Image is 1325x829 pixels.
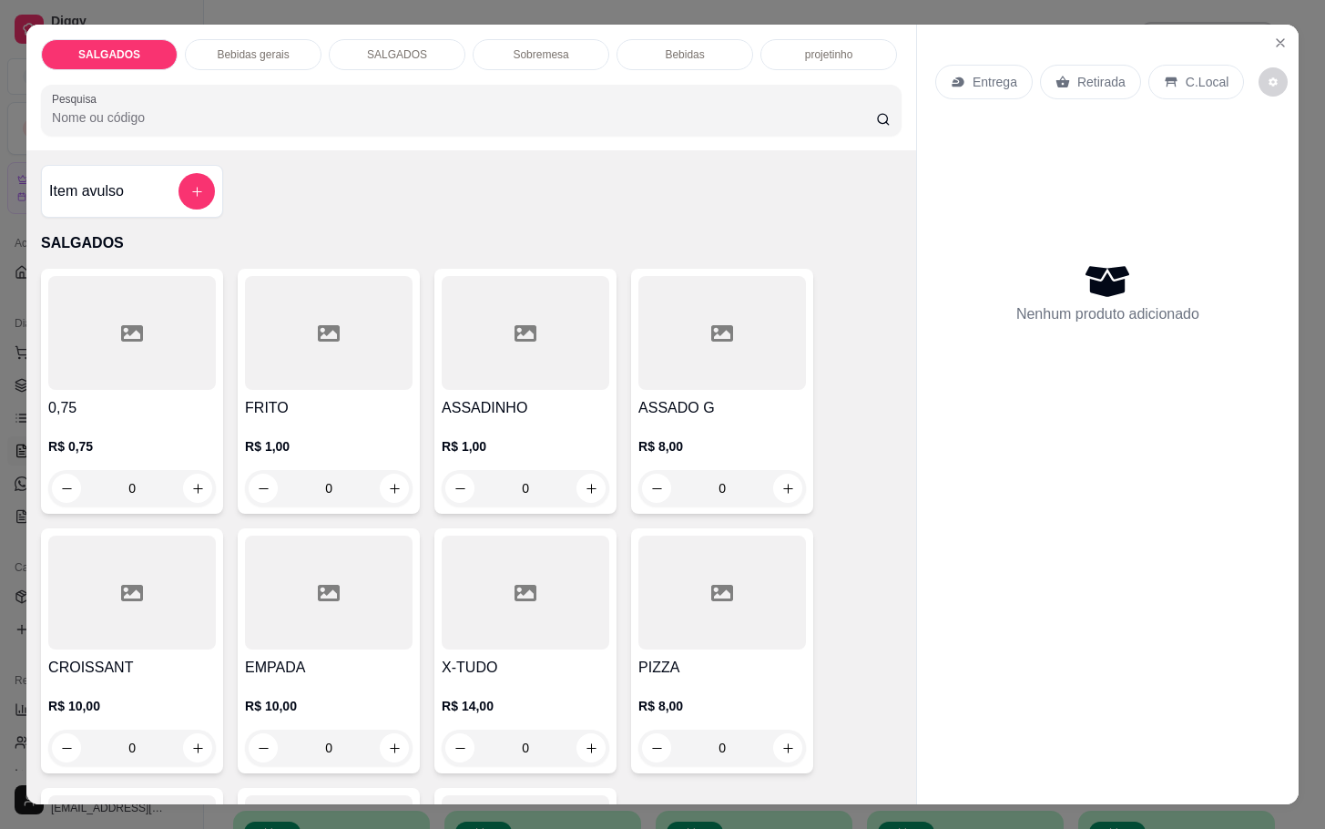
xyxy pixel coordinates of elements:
p: R$ 14,00 [442,697,609,715]
button: increase-product-quantity [183,474,212,503]
h4: PIZZA [638,657,806,679]
button: increase-product-quantity [380,733,409,762]
input: Pesquisa [52,108,876,127]
p: R$ 1,00 [245,437,413,455]
h4: 0,75 [48,397,216,419]
p: R$ 10,00 [245,697,413,715]
h4: EMPADA [245,657,413,679]
p: R$ 10,00 [48,697,216,715]
p: Entrega [973,73,1017,91]
h4: ASSADO G [638,397,806,419]
p: R$ 8,00 [638,697,806,715]
button: decrease-product-quantity [642,733,671,762]
p: SALGADOS [367,47,427,62]
button: decrease-product-quantity [249,474,278,503]
p: Bebidas gerais [217,47,289,62]
p: R$ 0,75 [48,437,216,455]
button: increase-product-quantity [773,474,802,503]
button: add-separate-item [178,173,215,210]
p: Bebidas [665,47,704,62]
button: decrease-product-quantity [642,474,671,503]
p: C.Local [1186,73,1228,91]
p: SALGADOS [41,232,902,254]
button: decrease-product-quantity [52,474,81,503]
button: decrease-product-quantity [1259,67,1288,97]
button: decrease-product-quantity [52,733,81,762]
button: Close [1266,28,1295,57]
button: decrease-product-quantity [445,733,474,762]
p: Sobremesa [513,47,568,62]
h4: Item avulso [49,180,124,202]
button: decrease-product-quantity [249,733,278,762]
button: increase-product-quantity [576,733,606,762]
button: increase-product-quantity [773,733,802,762]
p: Retirada [1077,73,1126,91]
h4: CROISSANT [48,657,216,679]
p: SALGADOS [78,47,140,62]
p: Nenhum produto adicionado [1016,303,1199,325]
p: projetinho [805,47,853,62]
label: Pesquisa [52,91,103,107]
h4: FRITO [245,397,413,419]
p: R$ 8,00 [638,437,806,455]
button: increase-product-quantity [380,474,409,503]
h4: X-TUDO [442,657,609,679]
button: increase-product-quantity [183,733,212,762]
h4: ASSADINHO [442,397,609,419]
button: increase-product-quantity [576,474,606,503]
button: decrease-product-quantity [445,474,474,503]
p: R$ 1,00 [442,437,609,455]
